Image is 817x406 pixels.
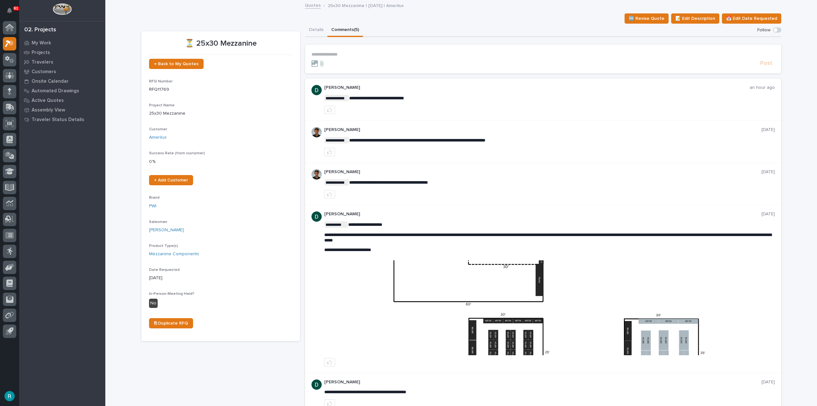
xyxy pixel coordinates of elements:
[19,76,105,86] a: Onsite Calendar
[675,15,715,22] span: 📝 Edit Description
[19,115,105,124] a: Traveler Status Details
[149,292,194,296] span: In-Person Meeting Held?
[14,6,18,11] p: 61
[757,27,770,33] p: Follow
[324,85,750,90] p: [PERSON_NAME]
[19,105,105,115] a: Assembly View
[305,1,321,9] a: Quotes
[32,50,50,56] p: Projects
[19,38,105,48] a: My Work
[149,203,156,210] a: PWI
[311,379,322,390] img: ACg8ocJgdhFn4UJomsYM_ouCmoNuTXbjHW0N3LU2ED0DpQ4pt1V6hA=s96-c
[671,13,719,24] button: 📝 Edit Description
[32,79,69,84] p: Onsite Calendar
[32,117,84,123] p: Traveler Status Details
[53,3,71,15] img: Workspace Logo
[32,98,64,103] p: Active Quotes
[761,127,775,133] p: [DATE]
[324,379,761,385] p: [PERSON_NAME]
[149,299,158,308] div: No
[149,196,160,200] span: Brand
[32,69,56,75] p: Customers
[324,358,335,366] button: like this post
[149,80,173,83] span: RFQ Number
[629,15,664,22] span: 🆕 Revise Quote
[149,134,167,141] a: Amerilux
[149,127,167,131] span: Customer
[24,27,56,34] div: 02. Projects
[154,178,188,182] span: + Add Customer
[154,321,188,326] span: ⎘ Duplicate RFQ
[324,106,335,114] button: like this post
[625,13,669,24] button: 🆕 Revise Quote
[149,151,205,155] span: Success Rate (from customer)
[328,2,404,9] p: 25x30 Mezzanine | [DATE] | Amerilux
[722,13,781,24] button: 📅 Edit Date Requested
[19,48,105,57] a: Projects
[760,60,772,67] span: Post
[726,15,777,22] span: 📅 Edit Date Requested
[32,59,53,65] p: Travelers
[761,211,775,217] p: [DATE]
[311,127,322,137] img: AOh14Gjx62Rlbesu-yIIyH4c_jqdfkUZL5_Os84z4H1p=s96-c
[8,8,16,18] div: Notifications61
[149,220,167,224] span: Salesman
[311,211,322,222] img: ACg8ocJgdhFn4UJomsYM_ouCmoNuTXbjHW0N3LU2ED0DpQ4pt1V6hA=s96-c
[149,39,292,48] p: ⏳ 25x30 Mezzanine
[3,389,16,403] button: users-avatar
[324,148,335,156] button: like this post
[324,190,335,198] button: like this post
[19,86,105,96] a: Automated Drawings
[324,127,761,133] p: [PERSON_NAME]
[3,4,16,17] button: Notifications
[149,175,193,185] a: + Add Customer
[758,60,775,67] button: Post
[149,103,175,107] span: Project Name
[149,318,193,328] a: ⎘ Duplicate RFQ
[19,57,105,67] a: Travelers
[149,110,292,117] p: 25x30 Mezzanine
[305,24,327,37] button: Details
[19,96,105,105] a: Active Quotes
[149,227,184,234] a: [PERSON_NAME]
[149,268,180,272] span: Date Requested
[149,59,204,69] a: ← Back to My Quotes
[149,251,199,257] a: Mezzanine Components
[149,158,292,165] p: 0 %
[327,24,363,37] button: Comments (5)
[761,169,775,175] p: [DATE]
[32,40,51,46] p: My Work
[32,88,79,94] p: Automated Drawings
[32,107,65,113] p: Assembly View
[311,169,322,180] img: AOh14Gjx62Rlbesu-yIIyH4c_jqdfkUZL5_Os84z4H1p=s96-c
[149,86,292,93] p: RFQ11769
[750,85,775,90] p: an hour ago
[19,67,105,76] a: Customers
[311,85,322,95] img: ACg8ocJgdhFn4UJomsYM_ouCmoNuTXbjHW0N3LU2ED0DpQ4pt1V6hA=s96-c
[324,211,761,217] p: [PERSON_NAME]
[149,244,178,248] span: Product Type(s)
[149,275,292,281] p: [DATE]
[324,169,761,175] p: [PERSON_NAME]
[761,379,775,385] p: [DATE]
[154,62,199,66] span: ← Back to My Quotes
